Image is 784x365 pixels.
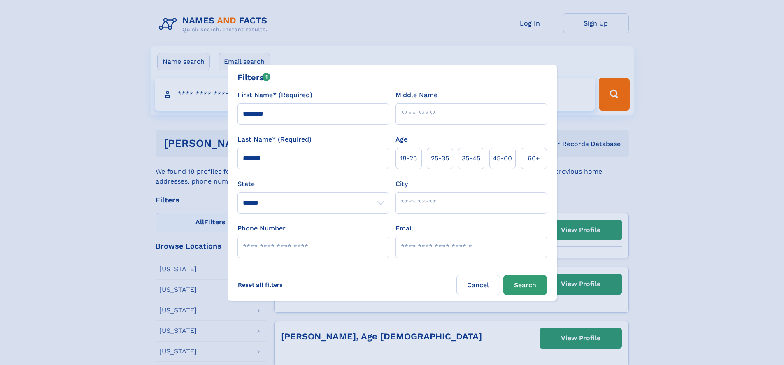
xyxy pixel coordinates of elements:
span: 35‑45 [462,153,480,163]
span: 60+ [528,153,540,163]
label: Cancel [456,275,500,295]
label: Phone Number [237,223,286,233]
label: Age [395,135,407,144]
button: Search [503,275,547,295]
label: State [237,179,389,189]
label: Middle Name [395,90,437,100]
span: 25‑35 [431,153,449,163]
label: City [395,179,408,189]
div: Filters [237,71,271,84]
span: 18‑25 [400,153,417,163]
label: Email [395,223,413,233]
label: Reset all filters [233,275,288,295]
label: First Name* (Required) [237,90,312,100]
label: Last Name* (Required) [237,135,312,144]
span: 45‑60 [493,153,512,163]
